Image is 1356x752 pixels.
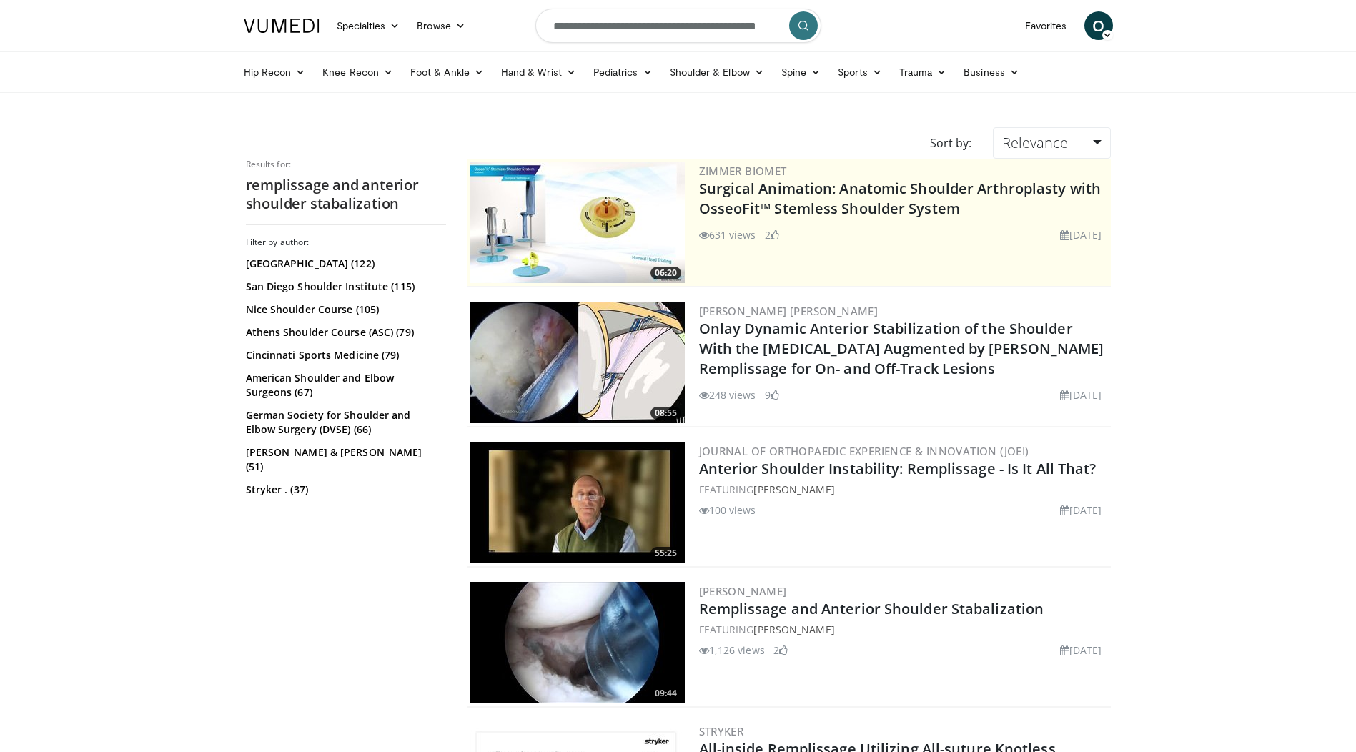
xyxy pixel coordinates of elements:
img: 84e7f812-2061-4fff-86f6-cdff29f66ef4.300x170_q85_crop-smart_upscale.jpg [470,162,685,283]
a: Sports [829,58,891,86]
a: [PERSON_NAME] [753,483,834,496]
li: 2 [773,643,788,658]
a: [PERSON_NAME] [PERSON_NAME] [699,304,879,318]
li: 9 [765,387,779,402]
a: Relevance [993,127,1110,159]
a: Knee Recon [314,58,402,86]
img: VuMedi Logo [244,19,320,33]
a: 08:55 [470,302,685,423]
li: 631 views [699,227,756,242]
a: Nice Shoulder Course (105) [246,302,442,317]
li: [DATE] [1060,503,1102,518]
span: 09:44 [650,687,681,700]
li: [DATE] [1060,387,1102,402]
a: Business [955,58,1028,86]
li: [DATE] [1060,643,1102,658]
p: Results for: [246,159,446,170]
a: Spine [773,58,829,86]
a: Hip Recon [235,58,315,86]
li: 1,126 views [699,643,765,658]
a: 55:25 [470,442,685,563]
a: Specialties [328,11,409,40]
a: Trauma [891,58,956,86]
h3: Filter by author: [246,237,446,248]
li: [DATE] [1060,227,1102,242]
a: Hand & Wrist [493,58,585,86]
div: Sort by: [919,127,982,159]
a: [PERSON_NAME] & [PERSON_NAME] (51) [246,445,442,474]
a: Stryker [699,724,744,738]
img: c2iSbFw6b5_lmbUn4xMDoxOm1xO1xPzH_1.300x170_q85_crop-smart_upscale.jpg [470,582,685,703]
a: [GEOGRAPHIC_DATA] (122) [246,257,442,271]
li: 2 [765,227,779,242]
div: FEATURING [699,482,1108,497]
a: Athens Shoulder Course (ASC) (79) [246,325,442,340]
a: Zimmer Biomet [699,164,787,178]
a: [PERSON_NAME] [699,584,787,598]
img: fd500c81-92bc-49de-86bd-bb5d05cf7d6c.300x170_q85_crop-smart_upscale.jpg [470,302,685,423]
a: San Diego Shoulder Institute (115) [246,279,442,294]
a: Foot & Ankle [402,58,493,86]
span: 08:55 [650,407,681,420]
a: Stryker . (37) [246,483,442,497]
a: Pediatrics [585,58,661,86]
a: Onlay Dynamic Anterior Stabilization of the Shoulder With the [MEDICAL_DATA] Augmented by [PERSON... [699,319,1104,378]
a: Anterior Shoulder Instability: Remplissage - Is It All That? [699,459,1097,478]
li: 248 views [699,387,756,402]
span: Relevance [1002,133,1068,152]
a: German Society for Shoulder and Elbow Surgery (DVSE) (66) [246,408,442,437]
a: Remplissage and Anterior Shoulder Stabalization [699,599,1044,618]
span: 06:20 [650,267,681,279]
img: 3b48bf42-fdcd-4178-941f-67275b319f69.300x170_q85_crop-smart_upscale.jpg [470,442,685,563]
a: O [1084,11,1113,40]
a: Favorites [1016,11,1076,40]
a: 09:44 [470,582,685,703]
a: Cincinnati Sports Medicine (79) [246,348,442,362]
a: [PERSON_NAME] [753,623,834,636]
input: Search topics, interventions [535,9,821,43]
li: 100 views [699,503,756,518]
a: Shoulder & Elbow [661,58,773,86]
a: Surgical Animation: Anatomic Shoulder Arthroplasty with OsseoFit™ Stemless Shoulder System [699,179,1102,218]
div: FEATURING [699,622,1108,637]
h2: remplissage and anterior shoulder stabalization [246,176,446,213]
span: 55:25 [650,547,681,560]
a: 06:20 [470,162,685,283]
a: American Shoulder and Elbow Surgeons (67) [246,371,442,400]
a: Journal of Orthopaedic Experience & Innovation (JOEI) [699,444,1029,458]
a: Browse [408,11,474,40]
